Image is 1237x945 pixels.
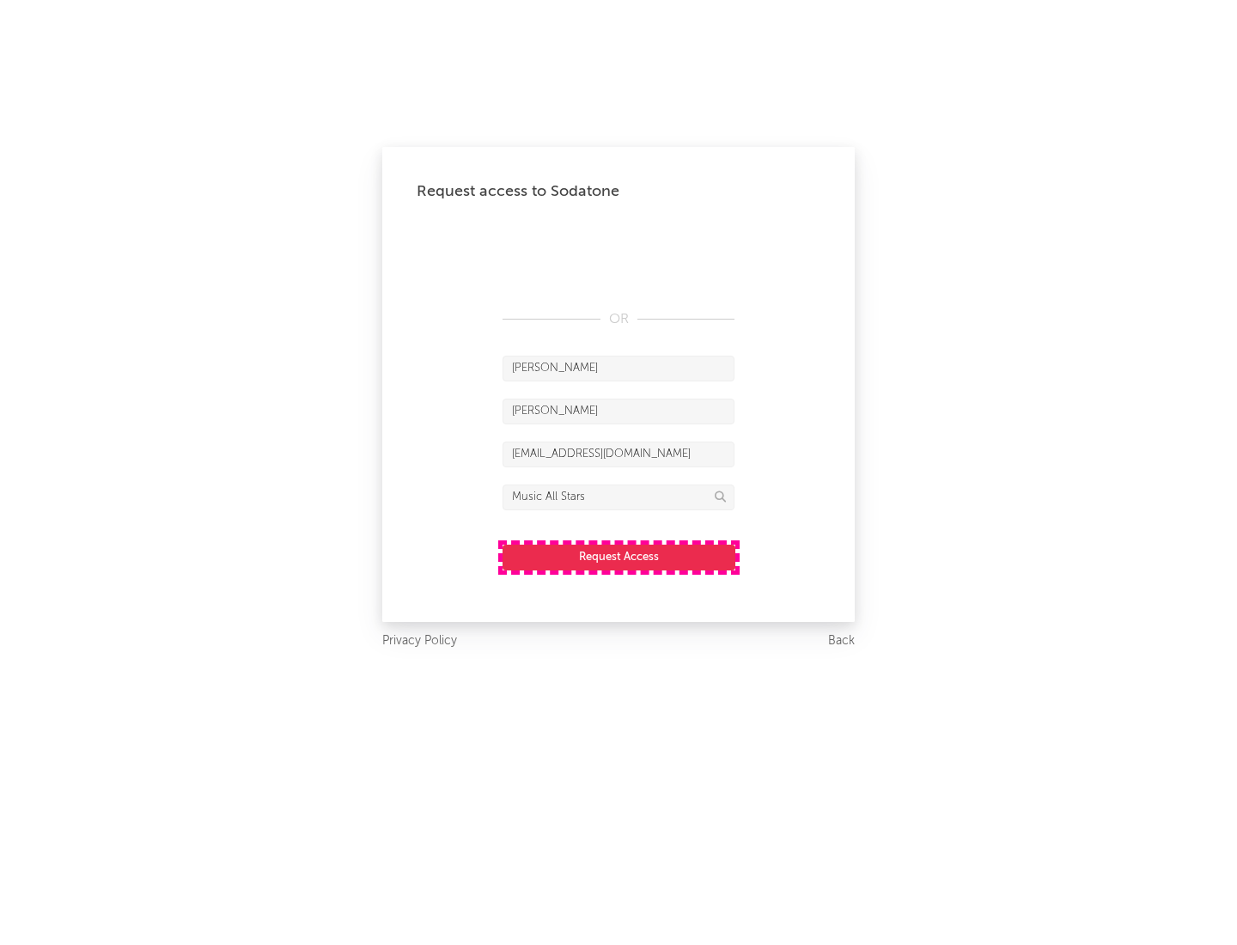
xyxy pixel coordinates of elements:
div: OR [503,309,734,330]
input: Last Name [503,399,734,424]
input: Email [503,442,734,467]
input: First Name [503,356,734,381]
button: Request Access [503,545,735,570]
a: Privacy Policy [382,631,457,652]
div: Request access to Sodatone [417,181,820,202]
input: Division [503,485,734,510]
a: Back [828,631,855,652]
